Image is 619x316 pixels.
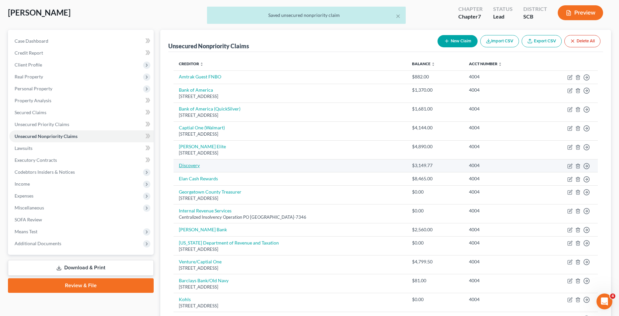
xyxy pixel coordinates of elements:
div: Chapter [458,5,483,13]
button: Import CSV [480,35,519,47]
div: Centralized Insolvency Operation PO [GEOGRAPHIC_DATA]-7346 [179,214,401,220]
a: SOFA Review [9,214,154,226]
a: Creditor unfold_more [179,61,204,66]
a: Amtrak Guest FNBO [179,74,221,79]
span: Executory Contracts [15,157,57,163]
a: Property Analysis [9,95,154,107]
div: 4004 [469,162,532,169]
span: Unsecured Priority Claims [15,121,69,127]
span: Case Dashboard [15,38,48,44]
div: $0.00 [412,207,458,214]
a: Internal Revenue Services [179,208,232,213]
div: $4,144.00 [412,124,458,131]
span: Income [15,181,30,187]
div: $0.00 [412,240,458,246]
span: Credit Report [15,50,43,56]
button: New Claim [438,35,478,47]
a: Georgetown County Treasurer [179,189,241,195]
div: $1,370.00 [412,87,458,93]
span: Personal Property [15,86,52,91]
div: [STREET_ADDRESS] [179,284,401,290]
a: Venture/Captial One [179,259,222,264]
div: 4004 [469,258,532,265]
div: $81.00 [412,277,458,284]
a: Acct Number unfold_more [469,61,502,66]
a: Executory Contracts [9,154,154,166]
div: 4004 [469,277,532,284]
div: $8,465.00 [412,175,458,182]
i: unfold_more [498,62,502,66]
span: Codebtors Insiders & Notices [15,169,75,175]
div: 4004 [469,106,532,112]
div: 4004 [469,175,532,182]
div: [STREET_ADDRESS] [179,246,401,252]
a: Discovery [179,162,200,168]
a: Secured Claims [9,107,154,118]
div: [STREET_ADDRESS] [179,93,401,100]
a: Bank of America [179,87,213,93]
div: 4004 [469,189,532,195]
a: [US_STATE] Department of Revenue and Taxation [179,240,279,246]
iframe: Intercom live chat [596,293,612,309]
button: Delete All [564,35,600,47]
div: $1,681.00 [412,106,458,112]
div: [STREET_ADDRESS] [179,195,401,202]
div: $0.00 [412,296,458,303]
div: Status [493,5,513,13]
div: $4,799.50 [412,258,458,265]
a: Download & Print [8,260,154,276]
span: Expenses [15,193,33,199]
i: unfold_more [200,62,204,66]
a: Elan Cash Rewards [179,176,218,181]
a: Review & File [8,278,154,293]
div: $2,560.00 [412,226,458,233]
span: Property Analysis [15,98,51,103]
div: [STREET_ADDRESS] [179,131,401,137]
a: Captial One (Walmart) [179,125,225,130]
div: [STREET_ADDRESS] [179,112,401,118]
button: × [396,12,400,20]
span: Unsecured Nonpriority Claims [15,133,77,139]
div: Unsecured Nonpriority Claims [168,42,249,50]
a: Barclays Bank/Old Navy [179,278,229,283]
div: Saved unsecured nonpriority claim [212,12,400,19]
a: Lawsuits [9,142,154,154]
a: [PERSON_NAME] Elite [179,144,226,149]
span: Secured Claims [15,110,46,115]
a: Unsecured Priority Claims [9,118,154,130]
div: [STREET_ADDRESS] [179,303,401,309]
i: unfold_more [431,62,435,66]
span: Real Property [15,74,43,79]
div: District [523,5,547,13]
span: Miscellaneous [15,205,44,210]
a: Balance unfold_more [412,61,435,66]
div: $4,890.00 [412,143,458,150]
a: Case Dashboard [9,35,154,47]
span: Client Profile [15,62,42,68]
span: Additional Documents [15,241,61,246]
div: $0.00 [412,189,458,195]
span: 4 [610,293,615,299]
a: Unsecured Nonpriority Claims [9,130,154,142]
div: 4004 [469,296,532,303]
div: 4004 [469,73,532,80]
a: Credit Report [9,47,154,59]
div: 4004 [469,207,532,214]
div: $882.00 [412,73,458,80]
div: 4004 [469,240,532,246]
div: 4004 [469,226,532,233]
span: SOFA Review [15,217,42,222]
div: [STREET_ADDRESS] [179,265,401,271]
a: [PERSON_NAME] Bank [179,227,227,232]
div: 4004 [469,87,532,93]
div: $3,149.77 [412,162,458,169]
a: Bank of America (QuickSilver) [179,106,240,112]
a: Export CSV [522,35,562,47]
div: [STREET_ADDRESS] [179,150,401,156]
div: 4004 [469,143,532,150]
div: 4004 [469,124,532,131]
span: Lawsuits [15,145,32,151]
span: Means Test [15,229,37,234]
a: Kohls [179,296,191,302]
button: Preview [558,5,603,20]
